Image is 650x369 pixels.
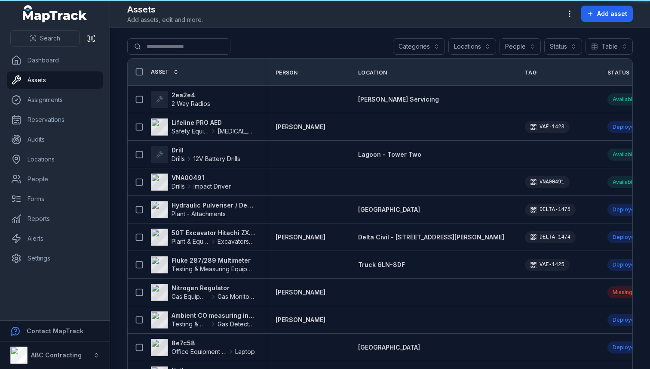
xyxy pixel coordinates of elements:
div: Available [607,93,641,105]
a: Audits [7,131,103,148]
strong: 2ea2e4 [172,91,210,99]
strong: Lifeline PRO AED [172,118,255,127]
strong: ABC Contracting [31,351,82,359]
span: Testing & Measuring Equipment [172,320,209,329]
div: Deployed [607,341,643,353]
span: [MEDICAL_DATA] [218,127,255,136]
span: Tag [525,69,537,76]
div: Deployed [607,121,643,133]
span: 12V Battery Drills [193,155,240,163]
span: Add assets, edit and more. [127,16,203,24]
span: Person [276,69,298,76]
div: Deployed [607,231,643,243]
strong: Nitrogen Regulator [172,284,255,292]
span: 2 Way Radios [172,100,210,107]
a: Delta Civil - [STREET_ADDRESS][PERSON_NAME] [358,233,504,242]
span: Add asset [597,9,627,18]
span: Search [40,34,60,43]
button: Add asset [581,6,633,22]
span: Safety Equipment [172,127,209,136]
div: Missing [607,286,638,298]
span: Asset [151,68,169,75]
a: [PERSON_NAME] [276,316,325,324]
span: Excavators & Plant [218,237,255,246]
a: Settings [7,250,103,267]
span: Location [358,69,387,76]
a: Assets [7,71,103,89]
a: DrillDrills12V Battery Drills [151,146,240,163]
button: Search [10,30,80,47]
strong: VNA00491 [172,174,231,182]
a: Assignments [7,91,103,109]
strong: Contact MapTrack [27,327,83,335]
span: Plant - Attachments [172,210,226,217]
a: [GEOGRAPHIC_DATA] [358,343,420,352]
div: Deployed [607,314,643,326]
span: Laptop [235,347,255,356]
span: Drills [172,155,185,163]
a: [PERSON_NAME] [276,288,325,297]
a: VNA00491DrillsImpact Driver [151,174,231,191]
span: Gas Equipment [172,292,209,301]
a: [PERSON_NAME] [276,123,325,131]
span: Delta Civil - [STREET_ADDRESS][PERSON_NAME] [358,233,504,241]
span: Testing & Measuring Equipment [172,265,261,273]
button: Categories [393,38,445,55]
a: Reservations [7,111,103,128]
span: Plant & Equipment [172,237,209,246]
a: [PERSON_NAME] [276,233,325,242]
a: Dashboard [7,52,103,69]
strong: Hydraulic Pulveriser / Demolition Shear [172,201,255,210]
a: [PERSON_NAME] Servicing [358,95,439,104]
a: Truck 6LN-8DF [358,260,405,269]
div: Available [607,176,641,188]
a: Nitrogen RegulatorGas EquipmentGas Monitors - Methane [151,284,255,301]
div: Available [607,149,641,161]
a: 50T Excavator Hitachi ZX350Plant & EquipmentExcavators & Plant [151,229,255,246]
div: VNA00491 [525,176,570,188]
span: Gas Detectors [218,320,255,329]
span: Impact Driver [193,182,231,191]
a: Asset [151,68,179,75]
span: Status [607,69,630,76]
span: [PERSON_NAME] Servicing [358,96,439,103]
a: Status [607,69,639,76]
strong: 8e7c58 [172,339,255,347]
span: Office Equipment & IT [172,347,227,356]
span: Gas Monitors - Methane [218,292,255,301]
div: VAE-1425 [525,259,570,271]
button: People [500,38,541,55]
span: Truck 6LN-8DF [358,261,405,268]
span: [GEOGRAPHIC_DATA] [358,206,420,213]
a: Fluke 287/289 MultimeterTesting & Measuring Equipment [151,256,255,273]
a: Forms [7,190,103,208]
a: MapTrack [23,5,87,22]
a: Locations [7,151,103,168]
span: Drills [172,182,185,191]
div: VAE-1423 [525,121,570,133]
a: People [7,171,103,188]
span: Lagoon - Tower Two [358,151,421,158]
h2: Assets [127,3,203,16]
div: DELTA-1474 [525,231,576,243]
a: 2ea2e42 Way Radios [151,91,210,108]
strong: Drill [172,146,240,155]
div: Deployed [607,259,643,271]
div: Deployed [607,204,643,216]
strong: 50T Excavator Hitachi ZX350 [172,229,255,237]
a: [GEOGRAPHIC_DATA] [358,205,420,214]
a: 8e7c58Office Equipment & ITLaptop [151,339,255,356]
button: Table [586,38,633,55]
strong: Ambient CO measuring instrument [172,311,255,320]
a: Lifeline PRO AEDSafety Equipment[MEDICAL_DATA] [151,118,255,136]
button: Status [544,38,582,55]
strong: Fluke 287/289 Multimeter [172,256,255,265]
a: Ambient CO measuring instrumentTesting & Measuring EquipmentGas Detectors [151,311,255,329]
div: DELTA-1475 [525,204,576,216]
a: Hydraulic Pulveriser / Demolition ShearPlant - Attachments [151,201,255,218]
a: Lagoon - Tower Two [358,150,421,159]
